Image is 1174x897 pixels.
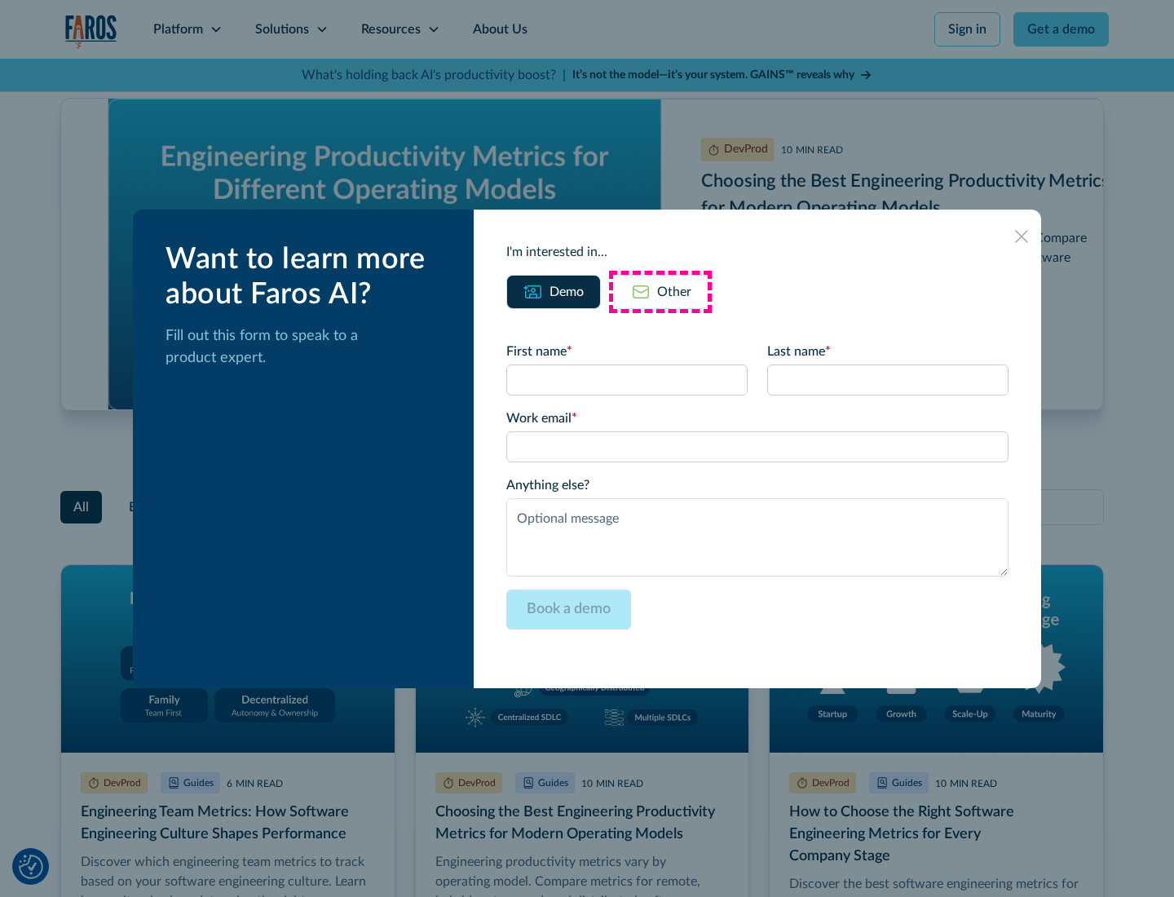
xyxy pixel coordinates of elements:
input: Book a demo [506,590,631,630]
label: Last name [767,342,1008,361]
p: Fill out this form to speak to a product expert. [166,325,448,369]
label: First name [506,342,748,361]
label: Work email [506,409,1008,428]
div: Demo [549,282,584,302]
label: Anything else? [506,475,1008,495]
div: Want to learn more about Faros AI? [166,242,448,312]
div: I'm interested in... [506,242,1008,262]
form: Email Form [506,342,1008,656]
div: Other [657,282,691,302]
